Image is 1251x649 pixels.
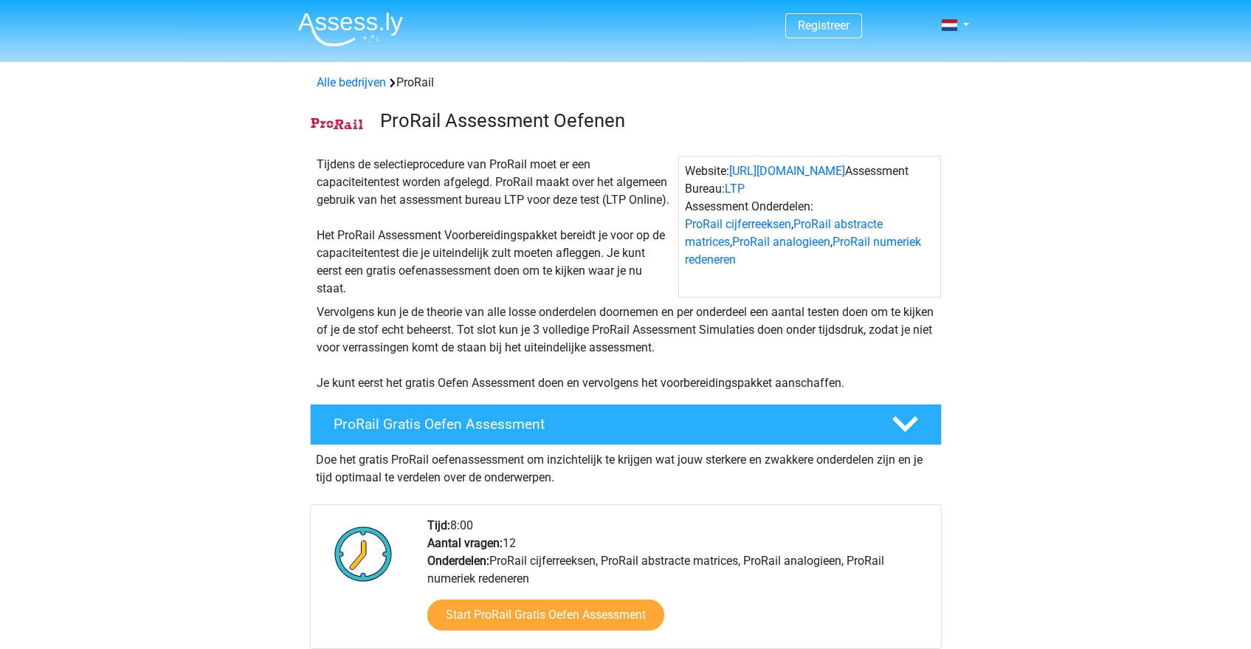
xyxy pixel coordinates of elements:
a: ProRail Gratis Oefen Assessment [304,404,948,445]
div: Vervolgens kun je de theorie van alle losse onderdelen doornemen en per onderdeel een aantal test... [311,303,941,392]
img: Assessly [298,12,403,47]
div: Tijdens de selectieprocedure van ProRail moet er een capaciteitentest worden afgelegd. ProRail ma... [311,156,678,298]
a: Alle bedrijven [317,75,386,89]
b: Onderdelen: [427,554,489,568]
a: Start ProRail Gratis Oefen Assessment [427,600,664,631]
a: ProRail numeriek redeneren [685,235,921,267]
a: ProRail abstracte matrices [685,217,883,249]
b: Aantal vragen: [427,536,503,550]
div: ProRail [311,74,941,92]
a: ProRail cijferreeksen [685,217,791,231]
a: LTP [725,182,745,196]
div: 8:00 12 ProRail cijferreeksen, ProRail abstracte matrices, ProRail analogieen, ProRail numeriek r... [416,517,940,648]
a: ProRail analogieen [732,235,830,249]
a: Registreer [798,18,849,32]
div: Doe het gratis ProRail oefenassessment om inzichtelijk te krijgen wat jouw sterkere en zwakkere o... [310,445,942,487]
h3: ProRail Assessment Oefenen [380,109,930,132]
h4: ProRail Gratis Oefen Assessment [334,416,868,433]
div: Website: Assessment Bureau: Assessment Onderdelen: , , , [678,156,941,298]
a: [URL][DOMAIN_NAME] [729,164,845,178]
img: Klok [326,517,401,591]
b: Tijd: [427,518,450,532]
